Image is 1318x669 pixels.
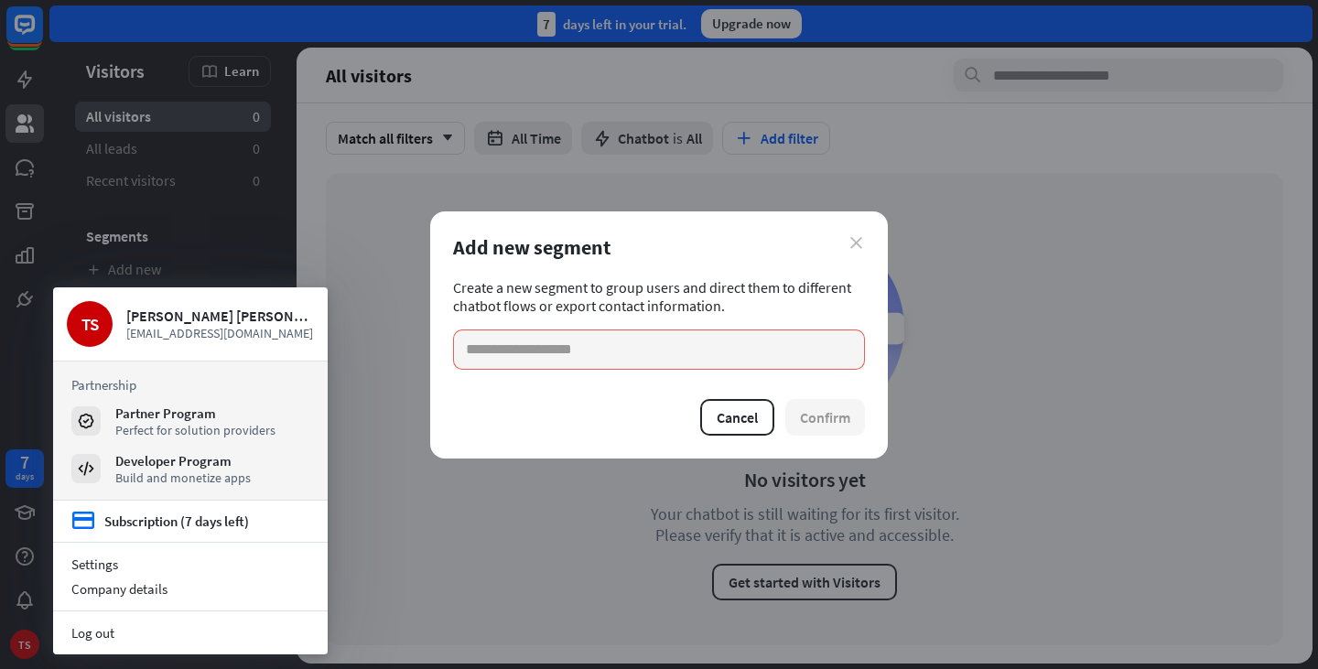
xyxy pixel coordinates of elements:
[71,452,309,485] a: Developer Program Build and monetize apps
[700,399,774,436] button: Cancel
[785,399,865,436] button: Confirm
[53,577,328,601] div: Company details
[115,452,251,469] div: Developer Program
[126,325,314,341] span: [EMAIL_ADDRESS][DOMAIN_NAME]
[453,234,865,260] div: Add new segment
[115,469,251,486] div: Build and monetize apps
[71,510,249,533] a: credit_card Subscription (7 days left)
[53,552,328,577] a: Settings
[15,7,70,62] button: Open LiveChat chat widget
[71,376,309,394] h3: Partnership
[71,510,95,533] i: credit_card
[126,307,314,325] div: [PERSON_NAME] [PERSON_NAME]
[104,513,249,530] div: Subscription (7 days left)
[453,278,865,370] div: Create a new segment to group users and direct them to different chatbot flows or export contact ...
[53,620,328,645] a: Log out
[115,405,275,422] div: Partner Program
[67,301,314,347] a: TS [PERSON_NAME] [PERSON_NAME] [EMAIL_ADDRESS][DOMAIN_NAME]
[67,301,113,347] div: TS
[115,422,275,438] div: Perfect for solution providers
[850,237,862,249] i: close
[71,405,309,437] a: Partner Program Perfect for solution providers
